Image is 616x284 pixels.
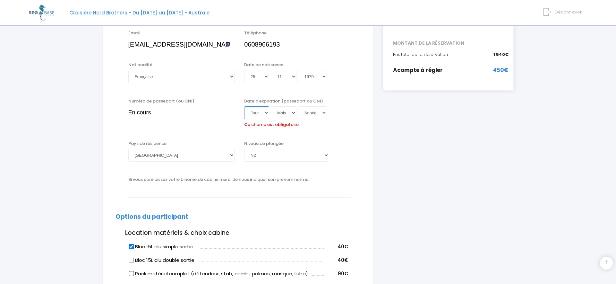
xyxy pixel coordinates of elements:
label: Bloc 15L alu simple sortie [129,243,193,251]
label: Pack matériel complet (détendeur, stab, combi, palmes, masque, tuba) [129,270,308,278]
input: Bloc 15L alu double sortie [129,257,134,262]
span: 1 540€ [493,51,509,58]
span: 40€ [338,243,348,250]
span: Déconnexion [555,9,583,15]
input: Bloc 15L alu simple sortie [129,244,134,249]
label: Téléphone [244,30,267,36]
h2: Options du participant [116,213,360,221]
h3: Location matériels & choix cabine [116,229,360,237]
label: Pays de résidence [128,140,167,147]
span: 90€ [338,270,348,277]
span: MONTANT DE LA RÉSERVATION [388,40,509,47]
span: 40€ [338,257,348,263]
span: Acompte à régler [393,66,443,74]
input: Pack matériel complet (détendeur, stab, combi, palmes, masque, tuba) [129,271,134,276]
label: Niveau de plongée [244,140,284,147]
label: Date de naissance [244,62,283,68]
label: Date d'expiration (passeport ou CNI) [244,98,323,104]
label: Nationalité [128,62,152,68]
label: Ce champ est obligatoire. [244,120,300,128]
span: 450€ [493,66,509,75]
span: Prix total de la réservation [393,51,448,58]
label: Email [128,30,140,36]
label: Si vous connaissez votre binôme de cabine merci de nous indiquer son prénom nom ici : [128,176,311,183]
label: Numéro de passeport (ou CNI) [128,98,194,104]
span: Croisière Nord Brothers - Du [DATE] au [DATE] - Australe [69,9,210,16]
label: Bloc 15L alu double sortie [129,257,194,264]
